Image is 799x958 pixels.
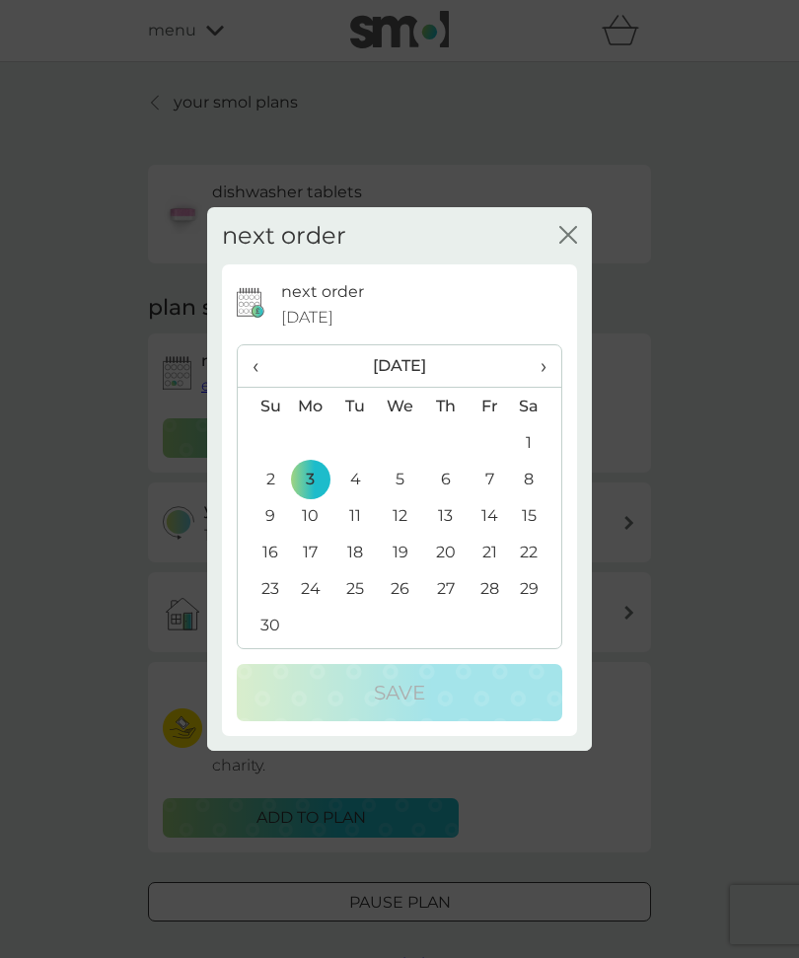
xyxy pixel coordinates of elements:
[468,388,512,425] th: Fr
[378,570,423,607] td: 26
[468,461,512,497] td: 7
[281,279,364,305] p: next order
[333,497,378,534] td: 11
[222,222,346,251] h2: next order
[378,388,423,425] th: We
[512,497,561,534] td: 15
[468,570,512,607] td: 28
[527,345,546,387] span: ›
[288,534,333,570] td: 17
[288,388,333,425] th: Mo
[374,677,425,708] p: Save
[238,388,288,425] th: Su
[468,534,512,570] td: 21
[378,497,423,534] td: 12
[238,607,288,643] td: 30
[238,497,288,534] td: 9
[333,570,378,607] td: 25
[423,497,468,534] td: 13
[423,534,468,570] td: 20
[423,461,468,497] td: 6
[288,570,333,607] td: 24
[288,497,333,534] td: 10
[423,570,468,607] td: 27
[559,226,577,247] button: close
[333,534,378,570] td: 18
[512,570,561,607] td: 29
[512,534,561,570] td: 22
[333,388,378,425] th: Tu
[288,461,333,497] td: 3
[333,461,378,497] td: 4
[288,345,512,388] th: [DATE]
[238,461,288,497] td: 2
[238,534,288,570] td: 16
[238,570,288,607] td: 23
[378,534,423,570] td: 19
[237,664,562,721] button: Save
[378,461,423,497] td: 5
[512,388,561,425] th: Sa
[468,497,512,534] td: 14
[423,388,468,425] th: Th
[253,345,273,387] span: ‹
[512,424,561,461] td: 1
[512,461,561,497] td: 8
[281,305,333,331] span: [DATE]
